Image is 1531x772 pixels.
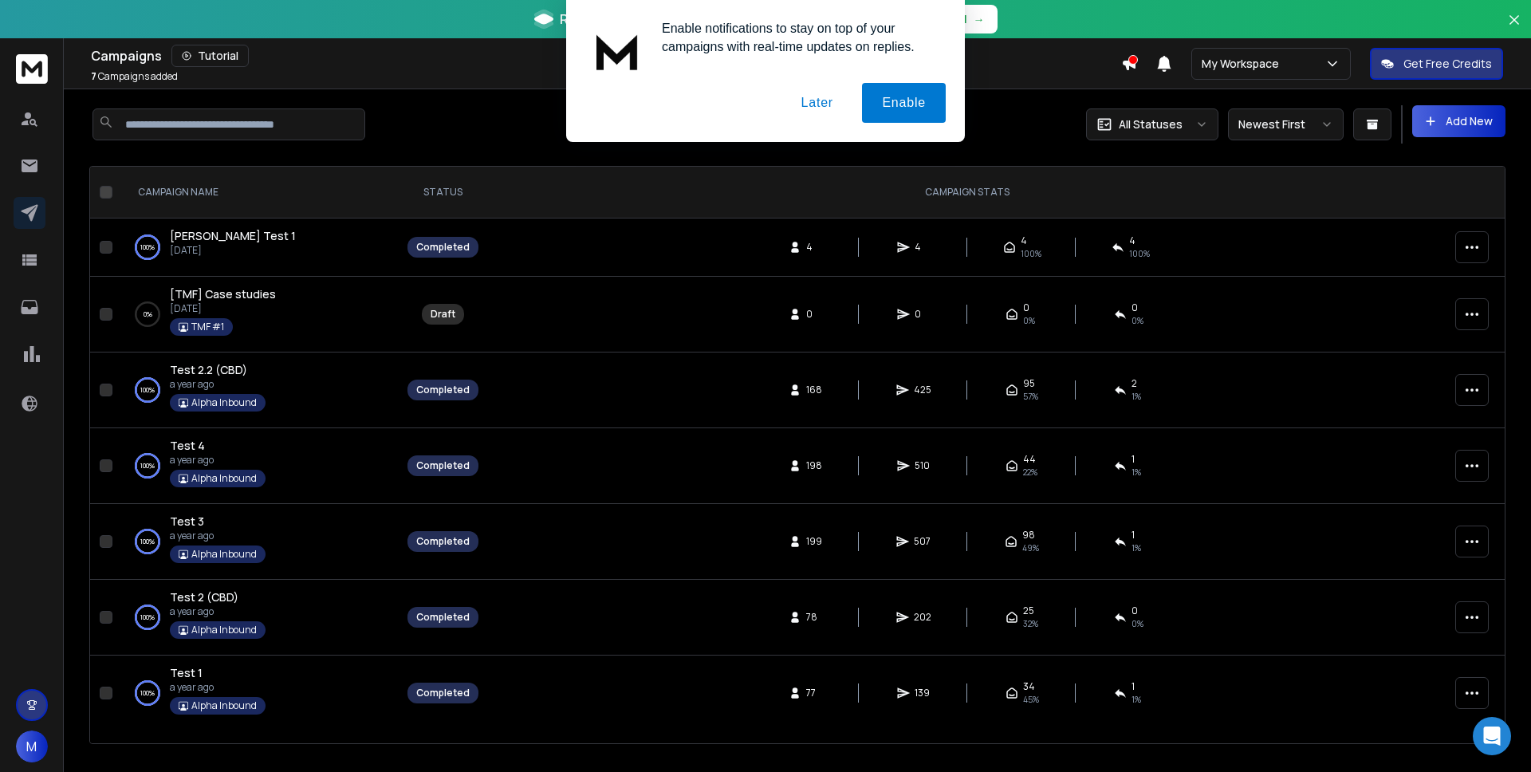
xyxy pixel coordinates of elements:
[862,83,946,123] button: Enable
[170,454,266,467] p: a year ago
[1023,390,1038,403] span: 57 %
[1132,466,1141,479] span: 1 %
[170,378,266,391] p: a year ago
[119,353,398,428] td: 100%Test 2.2 (CBD)a year agoAlpha Inbound
[1129,247,1150,260] span: 100 %
[806,241,822,254] span: 4
[806,459,822,472] span: 198
[140,458,155,474] p: 100 %
[119,504,398,580] td: 100%Test 3a year agoAlpha Inbound
[170,681,266,694] p: a year ago
[170,665,203,681] a: Test 1
[1132,314,1143,327] span: 0%
[398,167,488,219] th: STATUS
[806,384,822,396] span: 168
[170,286,276,302] a: [TMF] Case studies
[1132,680,1135,693] span: 1
[914,611,931,624] span: 202
[170,514,204,529] span: Test 3
[140,609,155,625] p: 100 %
[1023,377,1035,390] span: 95
[915,459,931,472] span: 510
[1132,301,1138,314] span: 0
[140,685,155,701] p: 100 %
[119,219,398,277] td: 100%[PERSON_NAME] Test 1[DATE]
[170,302,276,315] p: [DATE]
[1023,693,1039,706] span: 45 %
[1022,542,1039,554] span: 49 %
[1132,453,1135,466] span: 1
[1022,529,1035,542] span: 98
[1132,605,1138,617] span: 0
[649,19,946,56] div: Enable notifications to stay on top of your campaigns with real-time updates on replies.
[170,228,296,243] span: [PERSON_NAME] Test 1
[915,241,931,254] span: 4
[1023,680,1035,693] span: 34
[1021,234,1027,247] span: 4
[915,687,931,699] span: 139
[119,580,398,656] td: 100%Test 2 (CBD)a year agoAlpha Inbound
[170,530,266,542] p: a year ago
[1023,301,1029,314] span: 0
[191,472,257,485] p: Alpha Inbound
[119,167,398,219] th: CAMPAIGN NAME
[1132,542,1141,554] span: 1 %
[914,535,931,548] span: 507
[16,731,48,762] button: M
[416,687,470,699] div: Completed
[140,534,155,549] p: 100 %
[1023,314,1035,327] span: 0%
[170,438,205,454] a: Test 4
[416,459,470,472] div: Completed
[170,286,276,301] span: [TMF] Case studies
[119,428,398,504] td: 100%Test 4a year agoAlpha Inbound
[431,308,455,321] div: Draft
[170,665,203,680] span: Test 1
[140,239,155,255] p: 100 %
[191,396,257,409] p: Alpha Inbound
[416,384,470,396] div: Completed
[1132,390,1141,403] span: 1 %
[170,228,296,244] a: [PERSON_NAME] Test 1
[191,699,257,712] p: Alpha Inbound
[144,306,152,322] p: 0 %
[1023,453,1036,466] span: 44
[914,384,931,396] span: 425
[170,589,238,605] a: Test 2 (CBD)
[915,308,931,321] span: 0
[191,624,257,636] p: Alpha Inbound
[170,605,266,618] p: a year ago
[806,687,822,699] span: 77
[191,321,224,333] p: TMF #1
[119,277,398,353] td: 0%[TMF] Case studies[DATE]TMF #1
[1023,466,1037,479] span: 22 %
[1023,605,1034,617] span: 25
[1132,529,1135,542] span: 1
[170,244,296,257] p: [DATE]
[1132,693,1141,706] span: 1 %
[1132,617,1143,630] span: 0 %
[191,548,257,561] p: Alpha Inbound
[170,362,247,377] span: Test 2.2 (CBD)
[1132,377,1137,390] span: 2
[170,438,205,453] span: Test 4
[1021,247,1041,260] span: 100 %
[806,535,822,548] span: 199
[140,382,155,398] p: 100 %
[416,611,470,624] div: Completed
[170,589,238,605] span: Test 2 (CBD)
[119,656,398,731] td: 100%Test 1a year agoAlpha Inbound
[585,19,649,83] img: notification icon
[488,167,1446,219] th: CAMPAIGN STATS
[806,611,822,624] span: 78
[1023,617,1038,630] span: 32 %
[1129,234,1135,247] span: 4
[806,308,822,321] span: 0
[416,241,470,254] div: Completed
[1473,717,1511,755] div: Open Intercom Messenger
[781,83,852,123] button: Later
[170,362,247,378] a: Test 2.2 (CBD)
[416,535,470,548] div: Completed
